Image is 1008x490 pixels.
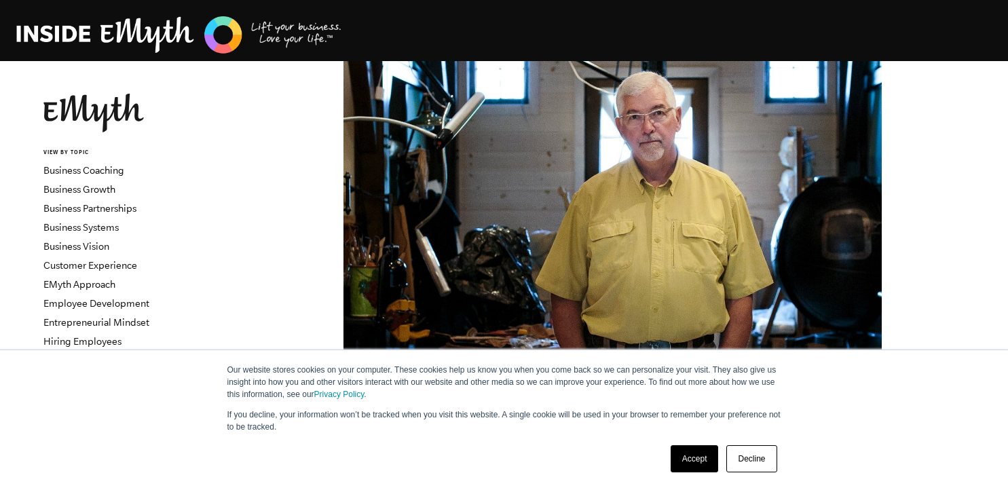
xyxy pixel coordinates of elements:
a: Hiring Employees [43,336,122,347]
p: If you decline, your information won’t be tracked when you visit this website. A single cookie wi... [227,409,781,433]
a: Business Partnerships [43,203,136,214]
a: Privacy Policy [314,390,365,399]
a: Entrepreneurial Mindset [43,317,149,328]
a: Customer Experience [43,260,137,271]
img: EMyth Business Coaching [16,14,342,56]
img: EMyth [43,94,144,132]
a: Business Growth [43,184,115,195]
p: Our website stores cookies on your computer. These cookies help us know you when you come back so... [227,364,781,400]
a: Accept [671,445,719,472]
h6: VIEW BY TOPIC [43,149,207,157]
a: Business Systems [43,222,119,233]
a: Employee Development [43,298,149,309]
a: Decline [726,445,777,472]
a: Business Vision [43,241,109,252]
a: Business Coaching [43,165,124,176]
a: EMyth Approach [43,279,115,290]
